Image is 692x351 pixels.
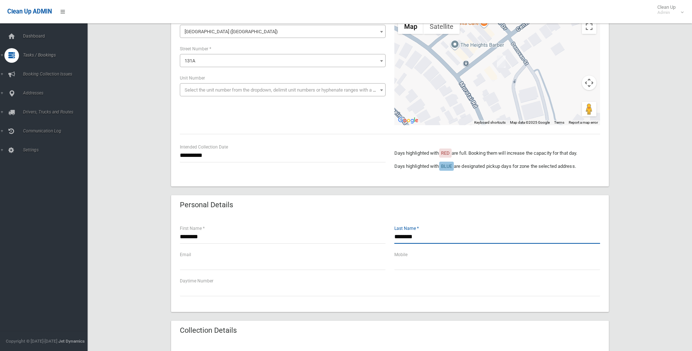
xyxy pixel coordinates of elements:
span: Clean Up ADMIN [7,8,52,15]
strong: Jet Dynamics [58,339,85,344]
span: Clean Up [654,4,683,15]
p: Days highlighted with are full. Booking them will increase the capacity for that day. [394,149,600,158]
button: Show satellite imagery [424,19,460,34]
a: Terms (opens in new tab) [554,120,564,124]
span: BLUE [441,163,452,169]
span: Centaur Street (REVESBY HEIGHTS 2212) [182,27,384,37]
span: Settings [21,147,93,153]
span: 131A [182,56,384,66]
span: Booking Collection Issues [21,72,93,77]
button: Toggle fullscreen view [582,19,596,34]
span: Tasks / Bookings [21,53,93,58]
span: RED [441,150,450,156]
span: Map data ©2025 Google [510,120,550,124]
span: Communication Log [21,128,93,134]
small: Admin [657,10,676,15]
span: 131A [180,54,386,67]
span: Select the unit number from the dropdown, delimit unit numbers or hyphenate ranges with a comma [185,87,388,93]
div: 131A Centaur Street, REVESBY HEIGHTS NSW 2212 [497,55,506,68]
button: Map camera controls [582,76,596,90]
button: Keyboard shortcuts [474,120,506,125]
button: Show street map [398,19,424,34]
span: 131A [185,58,195,63]
header: Collection Details [171,323,246,337]
span: Dashboard [21,34,93,39]
a: Report a map error [569,120,598,124]
img: Google [396,116,420,125]
span: Centaur Street (REVESBY HEIGHTS 2212) [180,25,386,38]
header: Personal Details [171,198,242,212]
span: Drivers, Trucks and Routes [21,109,93,115]
span: Addresses [21,90,93,96]
span: Copyright © [DATE]-[DATE] [6,339,57,344]
button: Drag Pegman onto the map to open Street View [582,102,596,116]
a: Open this area in Google Maps (opens a new window) [396,116,420,125]
p: Days highlighted with are designated pickup days for zone the selected address. [394,162,600,171]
